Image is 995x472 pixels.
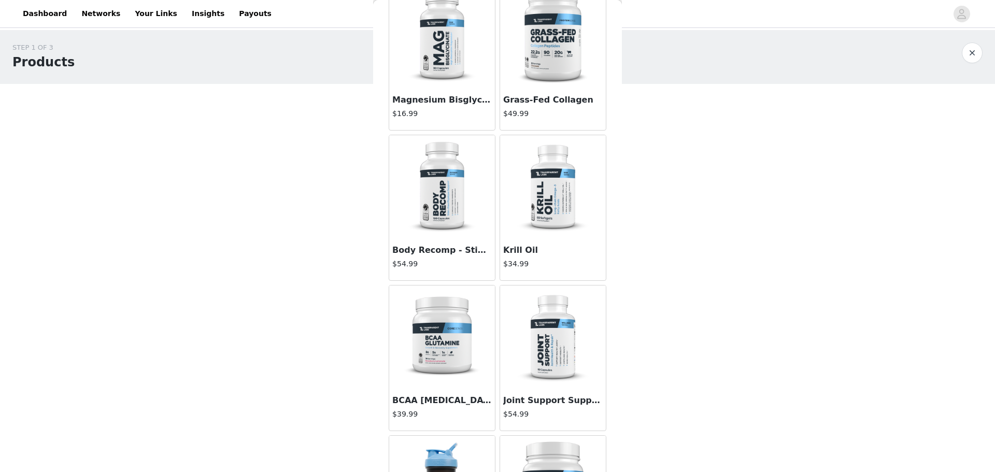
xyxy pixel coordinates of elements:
a: Networks [75,2,126,25]
img: Joint Support Supplement [501,285,605,389]
img: Krill Oil [501,135,605,239]
h3: Joint Support Supplement [503,394,603,407]
a: Insights [186,2,231,25]
a: Dashboard [17,2,73,25]
div: avatar [957,6,966,22]
h4: $49.99 [503,108,603,119]
h4: $34.99 [503,259,603,269]
h3: Body Recomp - Stim-Free Fat Burner [392,244,492,256]
h4: $16.99 [392,108,492,119]
h4: $39.99 [392,409,492,420]
h1: Products [12,53,75,71]
a: Payouts [233,2,278,25]
a: Your Links [129,2,183,25]
img: BCAA Glutamine [390,285,494,389]
h3: Krill Oil [503,244,603,256]
h4: $54.99 [392,259,492,269]
div: STEP 1 OF 3 [12,42,75,53]
h3: Magnesium Bisglycinate [392,94,492,106]
img: Body Recomp - Stim-Free Fat Burner [390,135,494,239]
h4: $54.99 [503,409,603,420]
h3: BCAA [MEDICAL_DATA] [392,394,492,407]
h3: Grass-Fed Collagen [503,94,603,106]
